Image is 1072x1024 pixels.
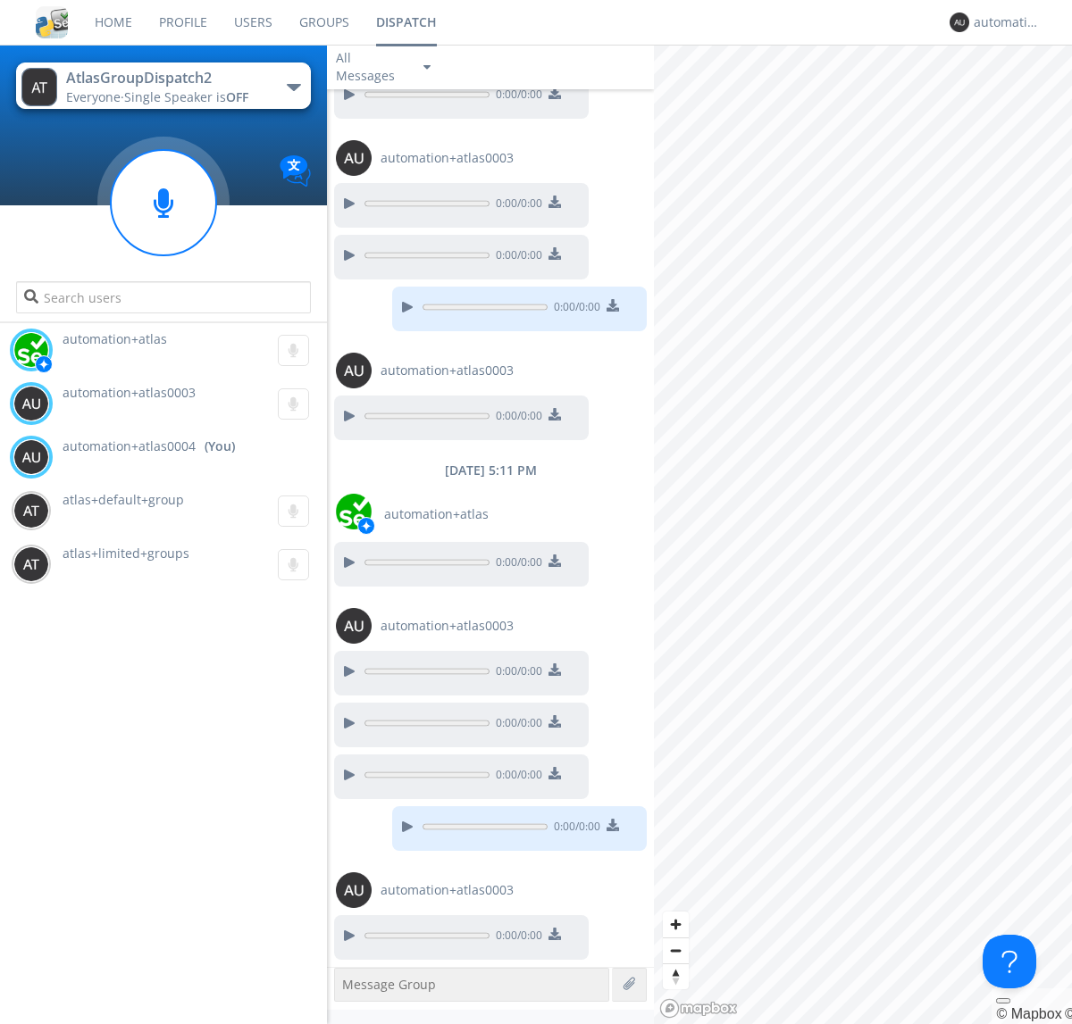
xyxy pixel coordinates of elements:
[63,330,167,347] span: automation+atlas
[950,12,969,32] img: 373638.png
[663,912,689,937] button: Zoom in
[13,493,49,529] img: 373638.png
[336,872,372,908] img: 373638.png
[974,13,1041,31] div: automation+atlas0004
[13,546,49,582] img: 373638.png
[16,281,310,313] input: Search users
[490,715,542,735] span: 0:00 / 0:00
[549,663,561,676] img: download media button
[63,491,184,508] span: atlas+default+group
[548,819,600,838] span: 0:00 / 0:00
[663,937,689,963] button: Zoom out
[381,881,514,899] span: automation+atlas0003
[549,87,561,99] img: download media button
[36,6,68,38] img: cddb5a64eb264b2086981ab96f4c1ba7
[21,68,57,106] img: 373638.png
[996,998,1010,1003] button: Toggle attribution
[490,408,542,428] span: 0:00 / 0:00
[548,299,600,319] span: 0:00 / 0:00
[336,494,372,529] img: d2d01cd9b4174d08988066c6d424eccd
[983,935,1036,988] iframe: Toggle Customer Support
[336,49,407,85] div: All Messages
[226,88,248,105] span: OFF
[336,353,372,388] img: 373638.png
[659,998,738,1019] a: Mapbox logo
[549,928,561,940] img: download media button
[384,505,489,523] span: automation+atlas
[280,155,311,187] img: Translation enabled
[66,88,267,106] div: Everyone ·
[13,332,49,368] img: d2d01cd9b4174d08988066c6d424eccd
[549,196,561,208] img: download media button
[327,462,654,479] div: [DATE] 5:11 PM
[549,408,561,420] img: download media button
[16,62,310,109] button: AtlasGroupDispatch2Everyone·Single Speaker isOFF
[66,68,267,88] div: AtlasGroupDispatch2
[490,767,542,787] span: 0:00 / 0:00
[996,1006,1061,1021] a: Mapbox
[549,247,561,260] img: download media button
[381,149,514,167] span: automation+atlas0003
[381,362,514,379] span: automation+atlas0003
[490,247,542,267] span: 0:00 / 0:00
[336,140,372,176] img: 373638.png
[124,88,248,105] span: Single Speaker is
[490,87,542,106] span: 0:00 / 0:00
[63,437,196,455] span: automation+atlas0004
[63,384,196,401] span: automation+atlas0003
[490,663,542,683] span: 0:00 / 0:00
[13,386,49,421] img: 373638.png
[490,196,542,215] span: 0:00 / 0:00
[549,767,561,779] img: download media button
[13,439,49,475] img: 373638.png
[663,963,689,989] button: Reset bearing to north
[490,928,542,947] span: 0:00 / 0:00
[607,819,619,831] img: download media button
[205,437,235,455] div: (You)
[490,554,542,574] span: 0:00 / 0:00
[549,554,561,567] img: download media button
[63,545,189,562] span: atlas+limited+groups
[381,617,514,635] span: automation+atlas0003
[663,938,689,963] span: Zoom out
[549,715,561,728] img: download media button
[607,299,619,312] img: download media button
[336,608,372,644] img: 373638.png
[423,65,431,70] img: caret-down-sm.svg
